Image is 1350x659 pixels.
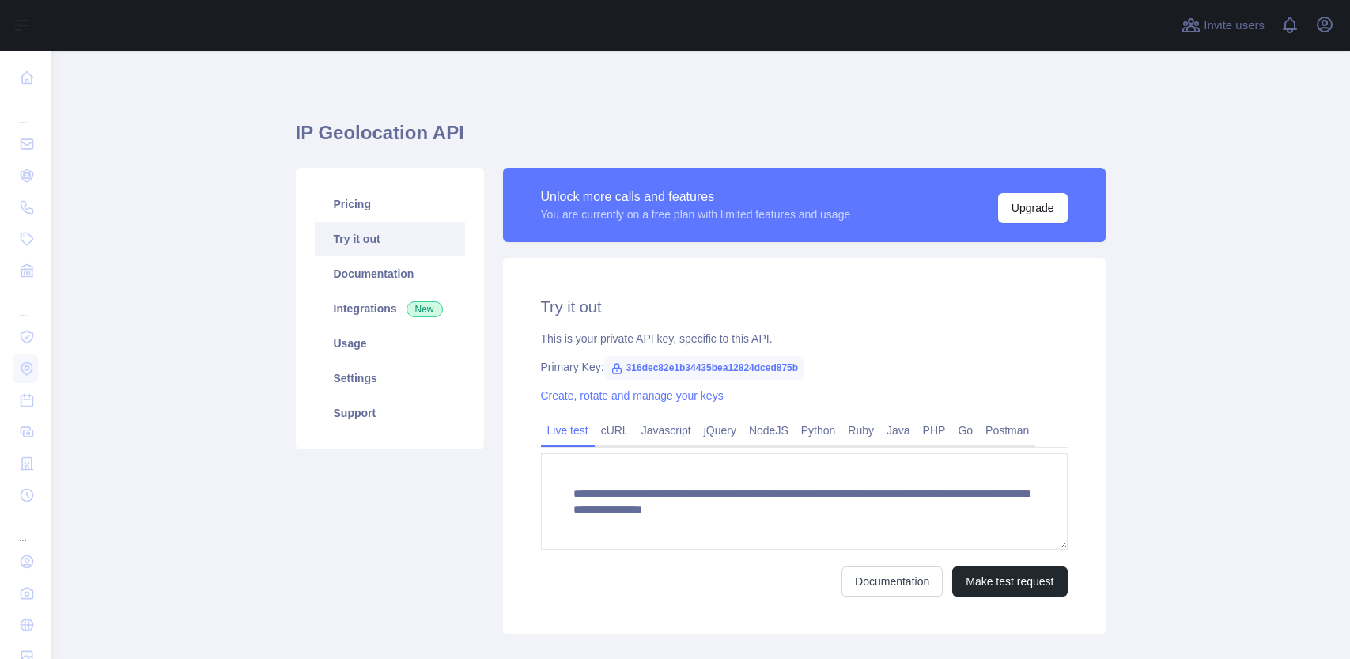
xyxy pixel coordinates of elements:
button: Make test request [952,566,1067,597]
a: Go [951,418,979,443]
div: You are currently on a free plan with limited features and usage [541,206,851,222]
div: Primary Key: [541,359,1068,375]
a: cURL [595,418,635,443]
a: Settings [315,361,465,396]
a: Live test [541,418,595,443]
a: Javascript [635,418,698,443]
a: Create, rotate and manage your keys [541,389,724,402]
a: Java [880,418,917,443]
div: This is your private API key, specific to this API. [541,331,1068,347]
a: Python [795,418,842,443]
div: ... [13,288,38,320]
h1: IP Geolocation API [296,120,1106,158]
a: Documentation [315,256,465,291]
a: Postman [979,418,1035,443]
a: Integrations New [315,291,465,326]
span: Invite users [1204,17,1265,35]
a: jQuery [698,418,743,443]
a: Pricing [315,187,465,222]
span: 316dec82e1b34435bea12824dced875b [604,356,805,380]
a: Usage [315,326,465,361]
a: Documentation [841,566,943,597]
div: ... [13,513,38,544]
a: NodeJS [743,418,795,443]
button: Invite users [1178,13,1268,38]
span: New [407,301,443,317]
h2: Try it out [541,296,1068,318]
a: PHP [917,418,952,443]
div: ... [13,95,38,127]
a: Support [315,396,465,430]
div: Unlock more calls and features [541,187,851,206]
a: Try it out [315,222,465,256]
button: Upgrade [998,193,1068,223]
a: Ruby [841,418,880,443]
